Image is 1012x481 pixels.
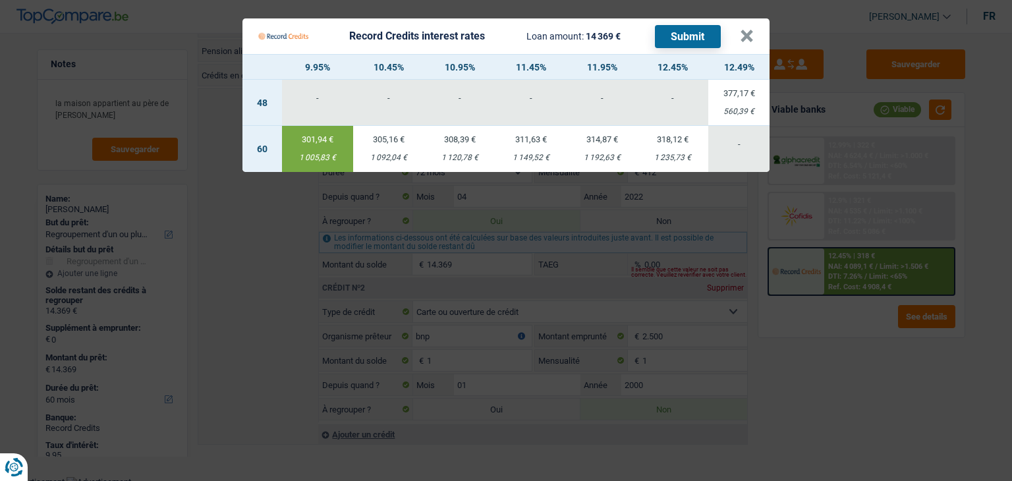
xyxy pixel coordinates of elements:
[638,94,709,102] div: -
[258,24,308,49] img: Record Credits
[638,55,709,80] th: 12.45%
[708,107,770,116] div: 560,39 €
[424,154,495,162] div: 1 120,78 €
[708,140,770,148] div: -
[424,55,495,80] th: 10.95%
[242,80,282,126] td: 48
[708,89,770,98] div: 377,17 €
[424,135,495,144] div: 308,39 €
[353,94,424,102] div: -
[740,30,754,43] button: ×
[349,31,485,42] div: Record Credits interest rates
[424,94,495,102] div: -
[282,94,353,102] div: -
[353,135,424,144] div: 305,16 €
[495,154,567,162] div: 1 149,52 €
[242,126,282,172] td: 60
[567,55,638,80] th: 11.95%
[495,94,567,102] div: -
[282,135,353,144] div: 301,94 €
[526,31,584,42] span: Loan amount:
[655,25,721,48] button: Submit
[567,154,638,162] div: 1 192,63 €
[282,55,353,80] th: 9.95%
[282,154,353,162] div: 1 005,83 €
[567,94,638,102] div: -
[353,55,424,80] th: 10.45%
[638,154,709,162] div: 1 235,73 €
[567,135,638,144] div: 314,87 €
[353,154,424,162] div: 1 092,04 €
[638,135,709,144] div: 318,12 €
[495,135,567,144] div: 311,63 €
[708,55,770,80] th: 12.49%
[586,31,621,42] span: 14 369 €
[495,55,567,80] th: 11.45%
